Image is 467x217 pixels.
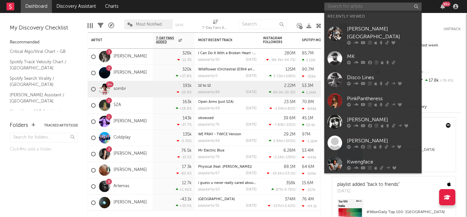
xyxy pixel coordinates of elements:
div: My Discovery Checklist [10,24,78,32]
a: Artemas [114,184,129,189]
div: 7-Day Fans Added (7-Day Fans Added) [202,16,228,35]
div: ( ) [268,204,295,208]
div: 88.1M [284,165,295,169]
input: Search for artists [324,3,422,11]
a: [PERSON_NAME] [114,167,147,173]
a: sombr [114,86,126,92]
a: Disco Lines [324,69,422,90]
div: Hampstead [198,198,257,201]
button: 99+ [440,4,445,9]
div: Instagram Followers [263,36,286,44]
div: [PERSON_NAME][GEOGRAPHIC_DATA] [347,25,418,41]
span: 66.1k [273,91,282,94]
button: Save [175,23,184,27]
div: popularity: 66 [198,139,220,143]
div: -25.9 % [177,90,192,94]
div: [DATE] [246,74,257,78]
a: Wildflower (Orchestral (D3lt4 arrang.) [198,68,261,71]
span: -86.4k [270,58,282,62]
div: -0.35 % [177,139,192,143]
span: Most Notified [136,22,162,27]
div: 90.7M [302,67,314,72]
span: -139 % [284,156,294,159]
div: -27.7 % [177,123,192,127]
a: "back to friends" [366,182,400,187]
div: ( ) [269,123,295,127]
span: +108 % [283,75,294,78]
div: popularity: 86 [198,90,220,94]
span: 3.34k [273,139,282,143]
a: [PERSON_NAME] [114,70,147,76]
div: [PERSON_NAME] [347,116,418,124]
div: 64.6M [302,165,314,169]
div: ( ) [269,139,295,143]
div: [DATE] [246,204,257,208]
div: 163k [183,100,192,104]
a: 12 to 12 [198,84,211,88]
div: A&R Pipeline [108,16,114,35]
div: 45.1M [302,116,313,120]
div: 29.2M [284,132,295,137]
div: 6.28M [283,149,295,153]
div: i guess u never really cared about me [198,181,257,185]
div: popularity: 69 [198,107,220,110]
a: Kwengface [324,153,422,175]
div: 15.6M [302,181,313,185]
a: [PERSON_NAME] [114,200,147,205]
button: Untrack [444,26,461,32]
div: 39.6M [283,116,295,120]
input: Search... [238,19,287,29]
div: Edit Columns [88,16,93,35]
span: +343 % [283,139,294,143]
div: [DATE] [246,139,257,143]
div: [DATE] [246,172,257,175]
div: 125M [285,67,295,72]
div: Mr Electric Blue [198,149,257,152]
div: -509k [302,172,316,176]
div: 76.5k [181,149,192,153]
a: [PERSON_NAME] [114,54,147,59]
a: SZA [114,102,121,108]
div: Kwengface [347,158,418,166]
div: popularity: 50 [198,58,220,62]
button: Tracked Artists(10) [44,124,78,127]
input: Search for folders... [10,133,78,142]
a: [PERSON_NAME] [324,111,422,132]
div: 85.7M [302,51,314,55]
a: Physical (feat. [PERSON_NAME]) [198,165,252,169]
div: 99 + [442,2,450,6]
span: -44.7 % [283,58,294,62]
a: Spotify Track Velocity Chart / [GEOGRAPHIC_DATA] [10,58,71,72]
div: ( ) [269,90,295,94]
div: 2.22M [284,84,295,88]
div: popularity: 76 [198,123,220,127]
div: Wildflower (Orchestral (D3lt4 arrang.) [198,68,257,71]
div: Open Arms (just SZA) [198,100,257,104]
div: +33.4 % [176,204,192,208]
div: ( ) [267,171,295,175]
div: PinkPantheress [347,95,418,102]
a: PinkPantheress [324,90,422,111]
div: Most Recent Track [198,38,247,42]
div: 7-Day Fans Added (7-Day Fans Added) [202,24,228,32]
div: -257k [302,188,316,192]
a: Open Arms (just SZA) [198,100,233,104]
div: 23.5M [284,100,295,104]
div: 280M [284,51,295,55]
a: obsessed [198,116,214,120]
a: [PERSON_NAME] Assistant / [GEOGRAPHIC_DATA] [10,91,71,105]
div: [DATE] [246,123,257,127]
div: WE PRAY - TWICE Version [198,133,257,136]
div: popularity: 67 [198,172,220,175]
div: popularity: 79 [198,155,220,159]
div: ( ) [269,155,295,159]
div: Disco Lines [347,74,418,81]
div: ( ) [266,58,295,62]
div: # 98 on Daily Top 100: [GEOGRAPHIC_DATA] [366,208,451,216]
div: 17.3k [182,165,192,169]
div: Artist [91,38,140,42]
div: 191k [183,84,192,88]
div: 53.4k [302,123,315,127]
div: -44.1k [302,204,317,208]
a: Spotify Search Virality / [GEOGRAPHIC_DATA] [10,75,71,88]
